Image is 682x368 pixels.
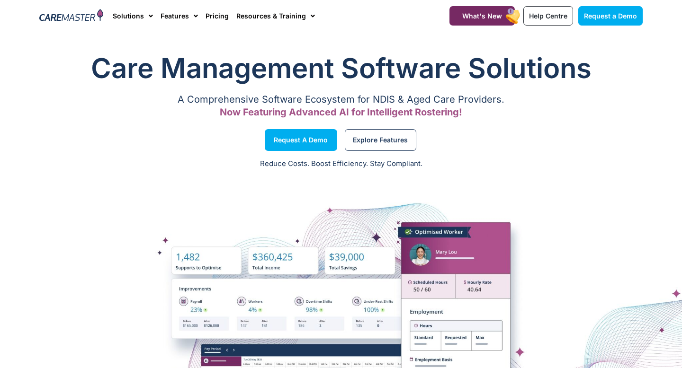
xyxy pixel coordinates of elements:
a: What's New [449,6,515,26]
span: Request a Demo [584,12,637,20]
a: Help Centre [523,6,573,26]
img: CareMaster Logo [39,9,103,23]
span: Now Featuring Advanced AI for Intelligent Rostering! [220,106,462,118]
span: What's New [462,12,502,20]
p: Reduce Costs. Boost Efficiency. Stay Compliant. [6,158,676,169]
a: Explore Features [345,129,416,151]
h1: Care Management Software Solutions [39,49,643,87]
a: Request a Demo [265,129,337,151]
a: Request a Demo [578,6,643,26]
span: Help Centre [529,12,567,20]
p: A Comprehensive Software Ecosystem for NDIS & Aged Care Providers. [39,96,643,103]
span: Request a Demo [274,138,328,142]
span: Explore Features [353,138,408,142]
